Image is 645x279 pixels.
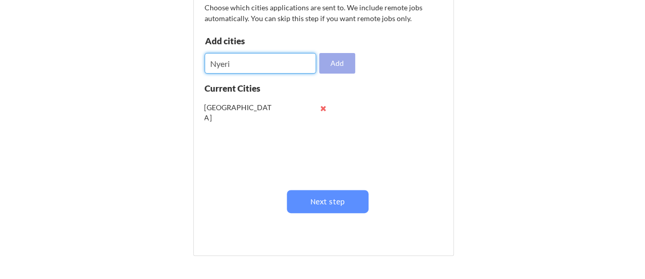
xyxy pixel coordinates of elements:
[205,53,317,74] input: Type here...
[205,84,283,93] div: Current Cities
[205,102,272,123] div: [GEOGRAPHIC_DATA]
[205,2,441,24] div: Choose which cities applications are sent to. We include remote jobs automatically. You can skip ...
[319,53,355,74] button: Add
[205,37,311,45] div: Add cities
[287,190,368,213] button: Next step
